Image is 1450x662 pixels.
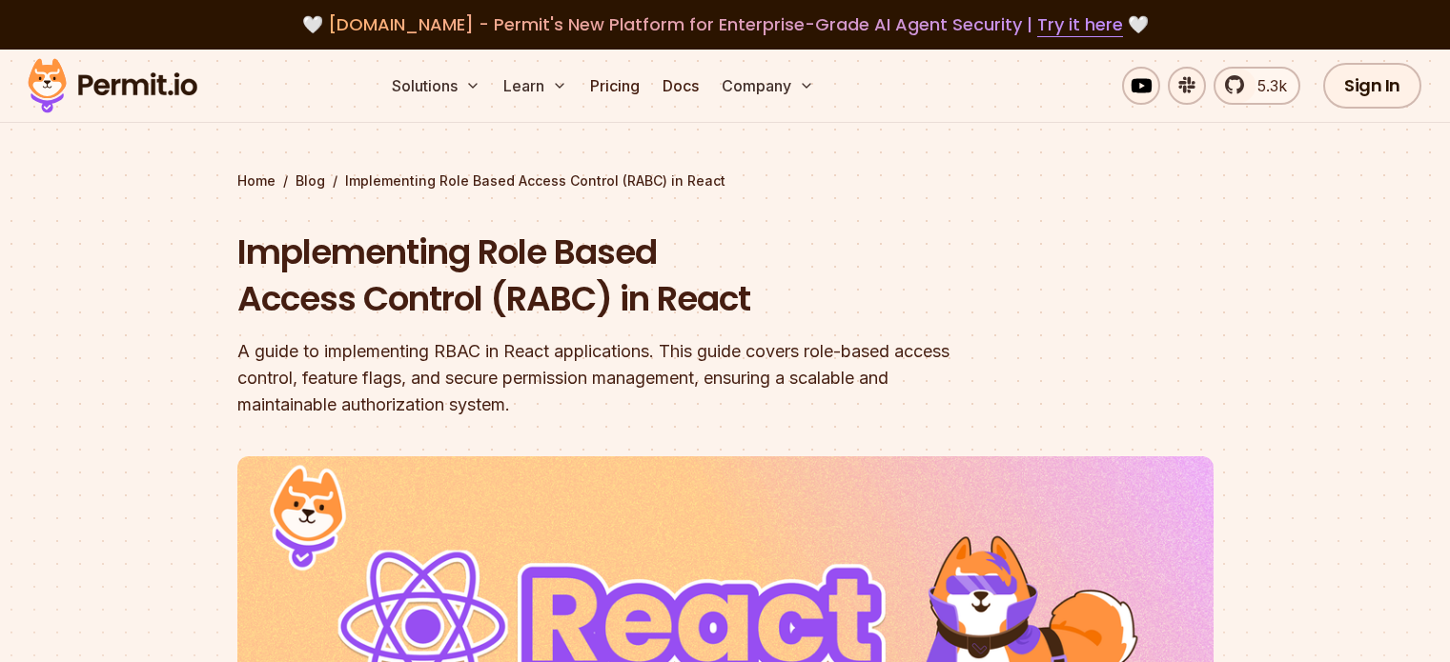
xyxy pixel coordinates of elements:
[1214,67,1300,105] a: 5.3k
[1323,63,1421,109] a: Sign In
[19,53,206,118] img: Permit logo
[496,67,575,105] button: Learn
[46,11,1404,38] div: 🤍 🤍
[655,67,706,105] a: Docs
[384,67,488,105] button: Solutions
[237,171,276,191] a: Home
[237,229,970,323] h1: Implementing Role Based Access Control (RABC) in React
[237,171,1214,191] div: / /
[237,338,970,418] div: A guide to implementing RBAC in React applications. This guide covers role-based access control, ...
[582,67,647,105] a: Pricing
[296,171,325,191] a: Blog
[1037,12,1123,37] a: Try it here
[1246,74,1287,97] span: 5.3k
[714,67,822,105] button: Company
[328,12,1123,36] span: [DOMAIN_NAME] - Permit's New Platform for Enterprise-Grade AI Agent Security |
